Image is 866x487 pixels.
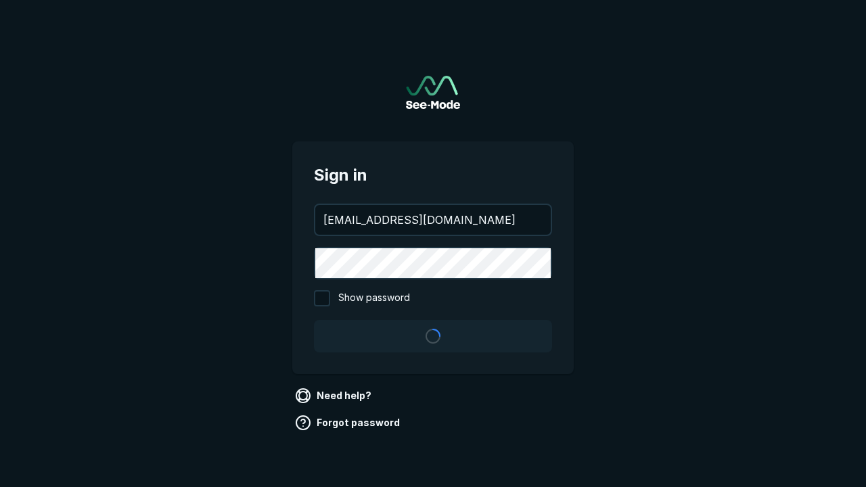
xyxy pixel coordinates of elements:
a: Need help? [292,385,377,407]
span: Show password [338,290,410,306]
input: your@email.com [315,205,551,235]
span: Sign in [314,163,552,187]
a: Forgot password [292,412,405,434]
img: See-Mode Logo [406,76,460,109]
a: Go to sign in [406,76,460,109]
